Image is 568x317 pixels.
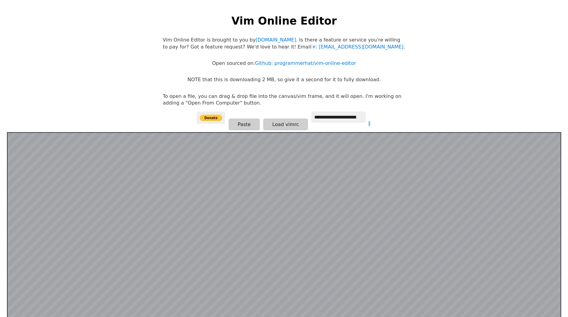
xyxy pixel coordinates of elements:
[212,60,356,67] p: Open sourced on:
[256,37,296,43] a: [DOMAIN_NAME]
[187,76,380,83] p: NOTE that this is downloading 2 MB, so give it a second for it to fully download.
[229,118,260,130] button: Paste
[163,93,405,107] p: To open a file, you can drag & drop file into the canvas/vim frame, and it will open. I'm working...
[311,44,403,50] a: [EMAIL_ADDRESS][DOMAIN_NAME]
[263,118,308,130] button: Load vimrc
[255,60,356,66] a: Github: programmerhat/vim-online-editor
[231,13,336,28] h1: Vim Online Editor
[163,37,405,50] p: Vim Online Editor is brought to you by . Is there a feature or service you're willing to pay for?...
